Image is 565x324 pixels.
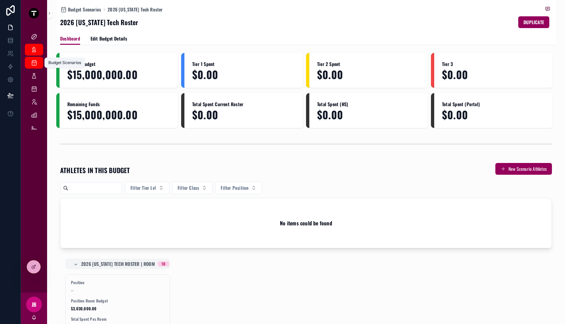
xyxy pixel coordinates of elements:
button: Select Button [125,182,169,194]
button: New Scenario Athletes [495,163,552,175]
button: Select Button [215,182,262,194]
span: Total Spent Current Roster [192,101,295,107]
a: Dashboard [60,33,80,45]
span: $15,000,000.00 [67,109,170,120]
span: Total Spent Pos Room [71,316,164,322]
span: Tier 2 Spent [317,61,420,67]
div: Budget Scenarios [48,60,81,65]
h1: 2026 [US_STATE] Tech Roster [60,18,138,27]
span: Total Spent (HS) [317,101,420,107]
span: Edit Budget Details [91,35,128,42]
h2: No items could be found [280,219,332,227]
span: $3,030,000.00 [71,306,164,311]
span: Budget Scenarios [68,6,101,13]
span: -- [71,288,74,293]
a: Edit Budget Details [91,33,128,46]
span: $15,000,000.00 [67,69,170,80]
span: $0.00 [317,69,420,80]
button: Select Button [172,182,213,194]
span: JB [32,300,36,308]
span: Filter Position [221,185,248,191]
span: $0.00 [442,69,545,80]
a: 2026 [US_STATE] Tech Roster [108,6,163,13]
span: Tier 3 [442,61,545,67]
button: DUPLICATE [518,16,549,28]
span: Overall Budget [67,61,170,67]
img: App logo [29,8,39,18]
span: Position [71,280,164,285]
span: Filter Tier Lvl [130,185,156,191]
span: $0.00 [192,69,295,80]
span: Total Spent (Portal) [442,101,545,107]
span: DUPLICATE [523,19,544,25]
h1: ATHLETES IN THIS BUDGET [60,166,130,175]
span: $0.00 [192,109,295,120]
span: $0.00 [317,109,420,120]
span: Remaining Funds [67,101,170,107]
div: 10 [162,261,165,267]
span: 2026 [US_STATE] Tech Roster | Room [81,261,155,267]
a: Budget Scenarios [60,6,101,13]
span: Position Room Budget [71,298,164,303]
span: Dashboard [60,35,80,42]
span: Tier 1 Spent [192,61,295,67]
span: Filter Class [178,185,199,191]
span: $0.00 [442,109,545,120]
div: scrollable content [21,26,47,142]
